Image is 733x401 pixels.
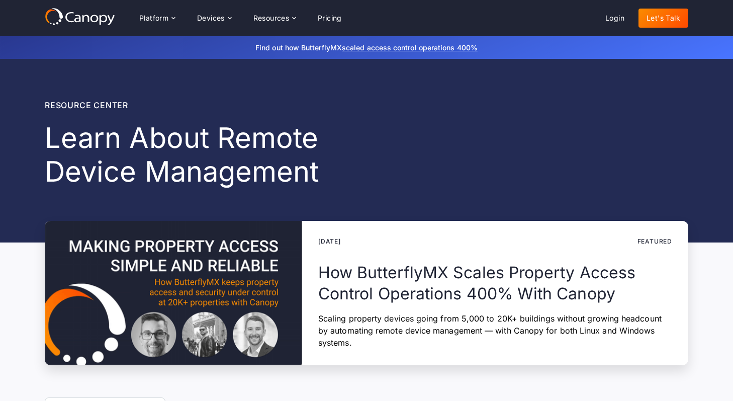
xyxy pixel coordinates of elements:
a: Login [597,9,632,28]
p: Find out how ButterflyMX [120,42,613,53]
div: Resources [245,8,304,28]
div: Featured [637,237,672,246]
h2: How ButterflyMX Scales Property Access Control Operations 400% With Canopy [318,262,672,304]
p: Scaling property devices going from 5,000 to 20K+ buildings without growing headcount by automati... [318,312,672,349]
a: scaled access control operations 400% [342,43,478,52]
a: Pricing [310,9,350,28]
div: Platform [139,15,168,22]
h1: Learn About Remote Device Management [45,121,415,189]
a: Let's Talk [638,9,688,28]
div: Devices [189,8,239,28]
div: Devices [197,15,225,22]
div: Platform [131,8,183,28]
div: Resource center [45,99,415,111]
div: [DATE] [318,237,341,246]
div: Resources [253,15,290,22]
a: [DATE]FeaturedHow ButterflyMX Scales Property Access Control Operations 400% With CanopyScaling p... [45,221,688,365]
